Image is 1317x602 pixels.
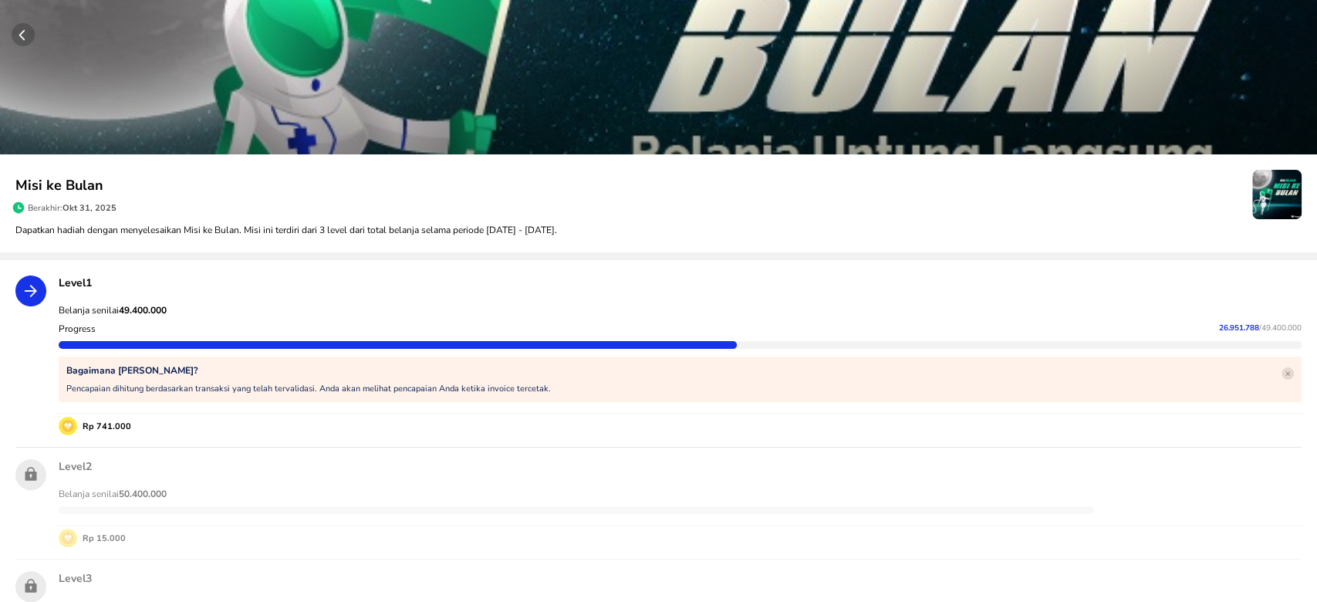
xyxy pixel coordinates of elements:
[1219,323,1259,333] span: 26.951.788
[1259,323,1302,333] span: / 49.400.000
[62,202,117,214] span: Okt 31, 2025
[15,175,1252,196] p: Misi ke Bulan
[66,364,551,377] p: Bagaimana [PERSON_NAME]?
[15,223,1302,237] p: Dapatkan hadiah dengan menyelesaikan Misi ke Bulan. Misi ini terdiri dari 3 level dari total bela...
[66,383,551,394] p: Pencapaian dihitung berdasarkan transaksi yang telah tervalidasi. Anda akan melihat pencapaian An...
[1252,170,1302,219] img: mission-icon-21058
[59,571,1302,586] p: Level 3
[59,304,167,316] span: Belanja senilai
[59,488,167,500] span: Belanja senilai
[119,488,167,500] strong: 50.400.000
[28,202,117,214] p: Berakhir:
[77,420,131,433] p: Rp 741.000
[59,459,1302,474] p: Level 2
[59,323,96,335] p: Progress
[119,304,167,316] strong: 49.400.000
[59,276,1302,290] p: Level 1
[77,532,126,545] p: Rp 15.000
